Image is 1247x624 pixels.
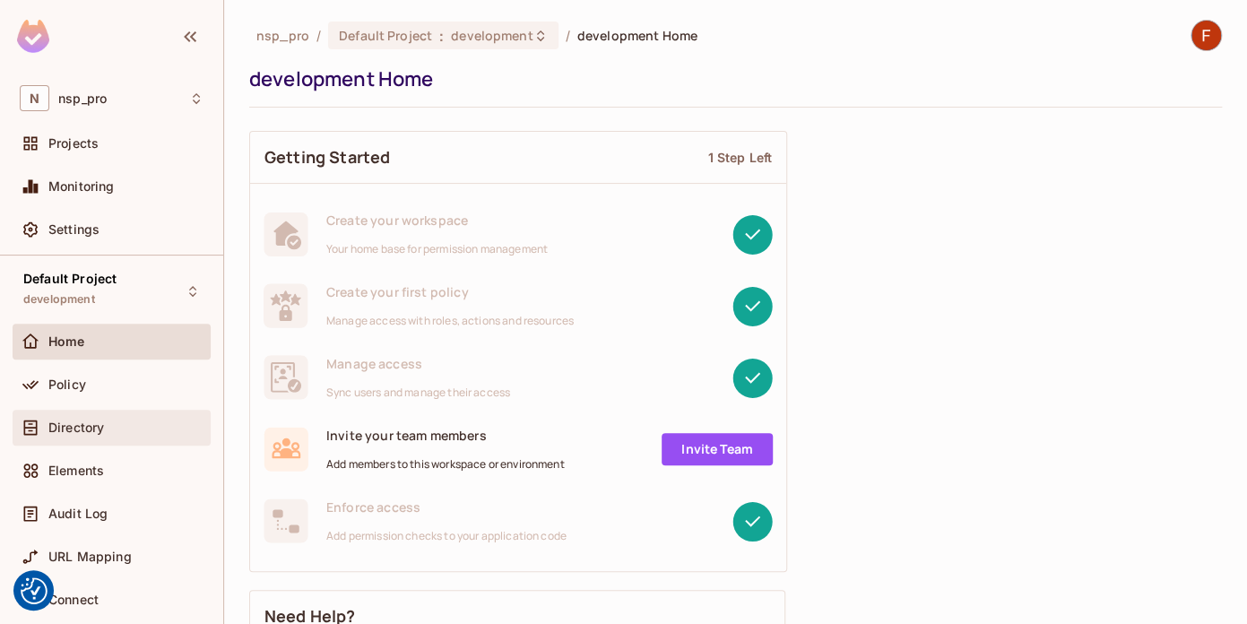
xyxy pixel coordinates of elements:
[326,212,548,229] span: Create your workspace
[566,27,570,44] li: /
[577,27,697,44] span: development Home
[21,577,48,604] img: Revisit consent button
[339,27,432,44] span: Default Project
[48,136,99,151] span: Projects
[58,91,107,106] span: Workspace: nsp_pro
[326,283,574,300] span: Create your first policy
[23,292,95,307] span: development
[326,242,548,256] span: Your home base for permission management
[23,272,117,286] span: Default Project
[326,427,565,444] span: Invite your team members
[48,222,100,237] span: Settings
[256,27,309,44] span: the active workspace
[707,149,772,166] div: 1 Step Left
[48,593,99,607] span: Connect
[326,314,574,328] span: Manage access with roles, actions and resources
[17,20,49,53] img: SReyMgAAAABJRU5ErkJggg==
[48,464,104,478] span: Elements
[264,146,390,169] span: Getting Started
[662,433,773,465] a: Invite Team
[451,27,533,44] span: development
[48,420,104,435] span: Directory
[48,377,86,392] span: Policy
[316,27,321,44] li: /
[326,529,567,543] span: Add permission checks to your application code
[249,65,1213,92] div: development Home
[48,334,85,349] span: Home
[48,507,108,521] span: Audit Log
[326,457,565,472] span: Add members to this workspace or environment
[326,498,567,516] span: Enforce access
[48,550,132,564] span: URL Mapping
[1191,21,1221,50] img: Felipe Kharaba
[438,29,445,43] span: :
[48,179,115,194] span: Monitoring
[326,386,510,400] span: Sync users and manage their access
[20,85,49,111] span: N
[326,355,510,372] span: Manage access
[21,577,48,604] button: Consent Preferences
